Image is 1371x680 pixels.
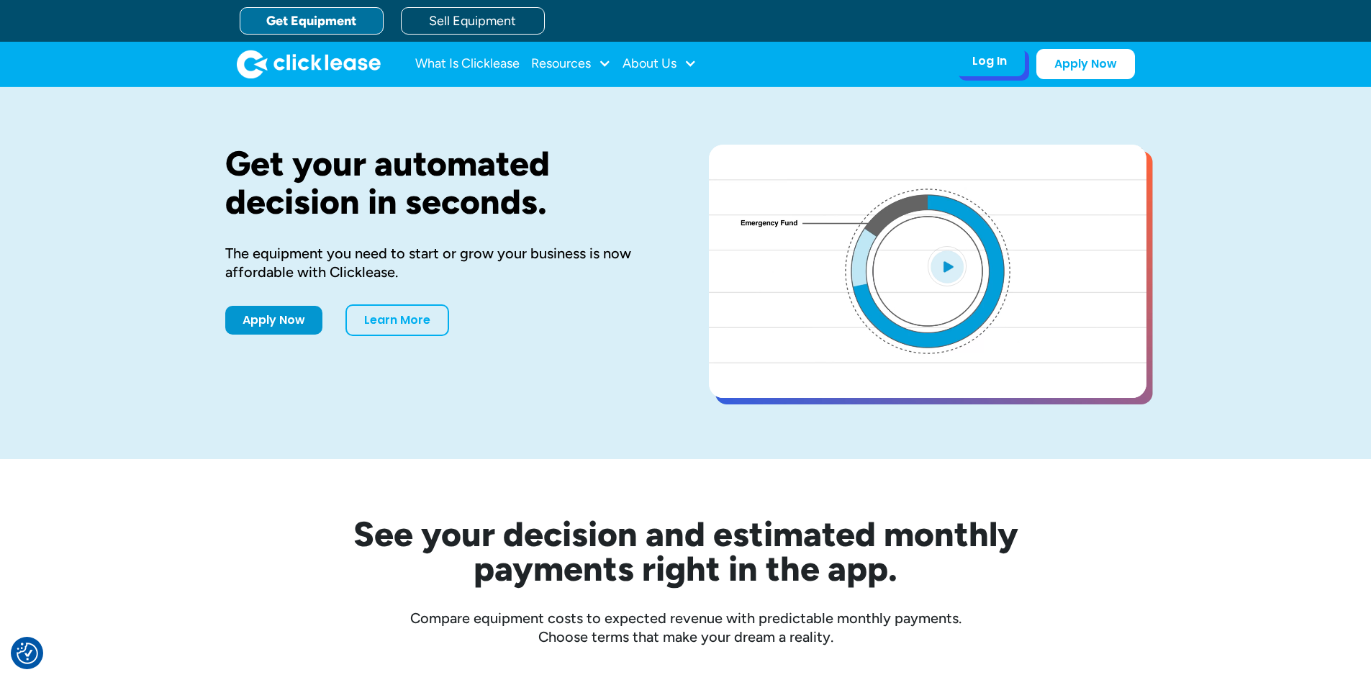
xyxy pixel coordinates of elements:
[283,517,1089,586] h2: See your decision and estimated monthly payments right in the app.
[225,244,663,281] div: The equipment you need to start or grow your business is now affordable with Clicklease.
[531,50,611,78] div: Resources
[415,50,520,78] a: What Is Clicklease
[1036,49,1135,79] a: Apply Now
[972,54,1007,68] div: Log In
[237,50,381,78] img: Clicklease logo
[17,643,38,664] img: Revisit consent button
[225,609,1146,646] div: Compare equipment costs to expected revenue with predictable monthly payments. Choose terms that ...
[928,246,967,286] img: Blue play button logo on a light blue circular background
[225,145,663,221] h1: Get your automated decision in seconds.
[17,643,38,664] button: Consent Preferences
[345,304,449,336] a: Learn More
[709,145,1146,398] a: open lightbox
[240,7,384,35] a: Get Equipment
[237,50,381,78] a: home
[623,50,697,78] div: About Us
[225,306,322,335] a: Apply Now
[401,7,545,35] a: Sell Equipment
